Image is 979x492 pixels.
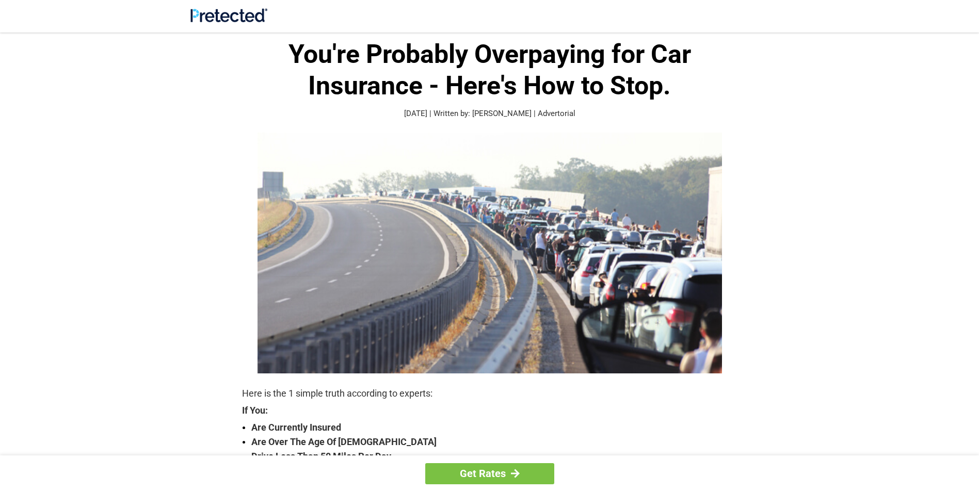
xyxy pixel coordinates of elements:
h1: You're Probably Overpaying for Car Insurance - Here's How to Stop. [242,39,737,102]
img: Site Logo [190,8,267,22]
a: Site Logo [190,14,267,24]
p: Here is the 1 simple truth according to experts: [242,386,737,401]
strong: If You: [242,406,737,415]
strong: Are Currently Insured [251,420,737,435]
strong: Drive Less Than 50 Miles Per Day [251,449,737,464]
p: [DATE] | Written by: [PERSON_NAME] | Advertorial [242,108,737,120]
a: Get Rates [425,463,554,484]
strong: Are Over The Age Of [DEMOGRAPHIC_DATA] [251,435,737,449]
